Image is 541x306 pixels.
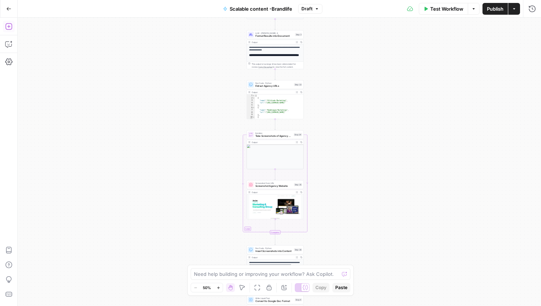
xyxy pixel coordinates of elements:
div: 9 [247,114,255,116]
span: Toggle code folding, rows 2 through 5 [253,97,255,100]
div: Complete [247,230,304,234]
div: 11 [247,118,255,121]
span: Screenshot from URL [255,182,293,185]
span: Paste [335,284,347,291]
div: Step 33 [294,83,302,86]
span: Extract Agency URLs [255,84,293,88]
div: Output [252,256,294,259]
span: Iteration [255,132,293,135]
g: Edge from step_60 to step_3 [275,19,276,30]
span: Copy [315,284,326,291]
div: 8 [247,111,255,114]
div: Step 35 [294,183,302,186]
img: https---bankercreative.com_1749889348.png [247,195,304,224]
span: Copy the output [258,66,272,68]
div: This output is too large & has been abbreviated for review. to view the full content. [252,63,302,68]
span: Insert Screenshots into Content [255,249,293,253]
div: Screenshot from URLScreenshot Agency WebsiteStep 35Output [247,180,304,219]
g: Edge from step_34-iteration-end to step_36 [275,234,276,245]
div: Step 34 [294,133,302,136]
span: Take Screenshots of Agency Websites [255,134,293,138]
button: Paste [332,283,350,292]
span: Test Workflow [430,5,463,13]
div: 2 [247,97,255,100]
div: Output [252,91,294,94]
div: 10 [247,116,255,119]
span: Toggle code folding, rows 1 through 30 [253,95,255,97]
div: 3 [247,99,255,102]
span: Scalable content -Brandlife [230,5,292,13]
img: https---bankercreative.com_1749889348.png%22] [247,145,304,169]
span: Publish [487,5,503,13]
div: Output [252,191,294,194]
span: Format Results into Document [255,34,294,38]
div: Output [252,141,294,144]
div: Step 3 [295,33,302,36]
button: Draft [298,4,322,14]
div: Output [252,41,294,44]
span: Convert to Google Doc Format [255,299,294,303]
span: Run Code · Python [255,247,293,250]
div: 4 [247,102,255,104]
span: Run Code · Python [255,82,293,85]
span: 50% [203,285,211,291]
span: Draft [301,6,312,12]
div: 7 [247,109,255,111]
div: Run Code · PythonExtract Agency URLsStep 33Output[ { "name":"Altitude Marketing", "url":"[URL][DO... [247,80,304,119]
span: Screenshot Agency Website [255,184,293,188]
g: Edge from step_33 to step_34 [275,119,276,130]
span: LLM · [PERSON_NAME] 4 [255,32,294,35]
button: Test Workflow [419,3,468,15]
g: Edge from step_34 to step_35 [275,169,276,180]
div: Step 36 [294,248,302,252]
g: Edge from step_3 to step_33 [275,69,276,80]
button: Publish [482,3,508,15]
div: 5 [247,104,255,107]
span: Toggle code folding, rows 10 through 13 [253,116,255,119]
div: Complete [270,230,280,234]
button: Scalable content -Brandlife [219,3,297,15]
div: Step 4 [295,298,302,302]
div: 1 [247,95,255,97]
div: LoopIterationTake Screenshots of Agency WebsitesStep 34Output [247,130,304,169]
div: 6 [247,107,255,109]
span: Toggle code folding, rows 6 through 9 [253,107,255,109]
button: Copy [312,283,329,292]
span: Write Liquid Text [255,297,294,300]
